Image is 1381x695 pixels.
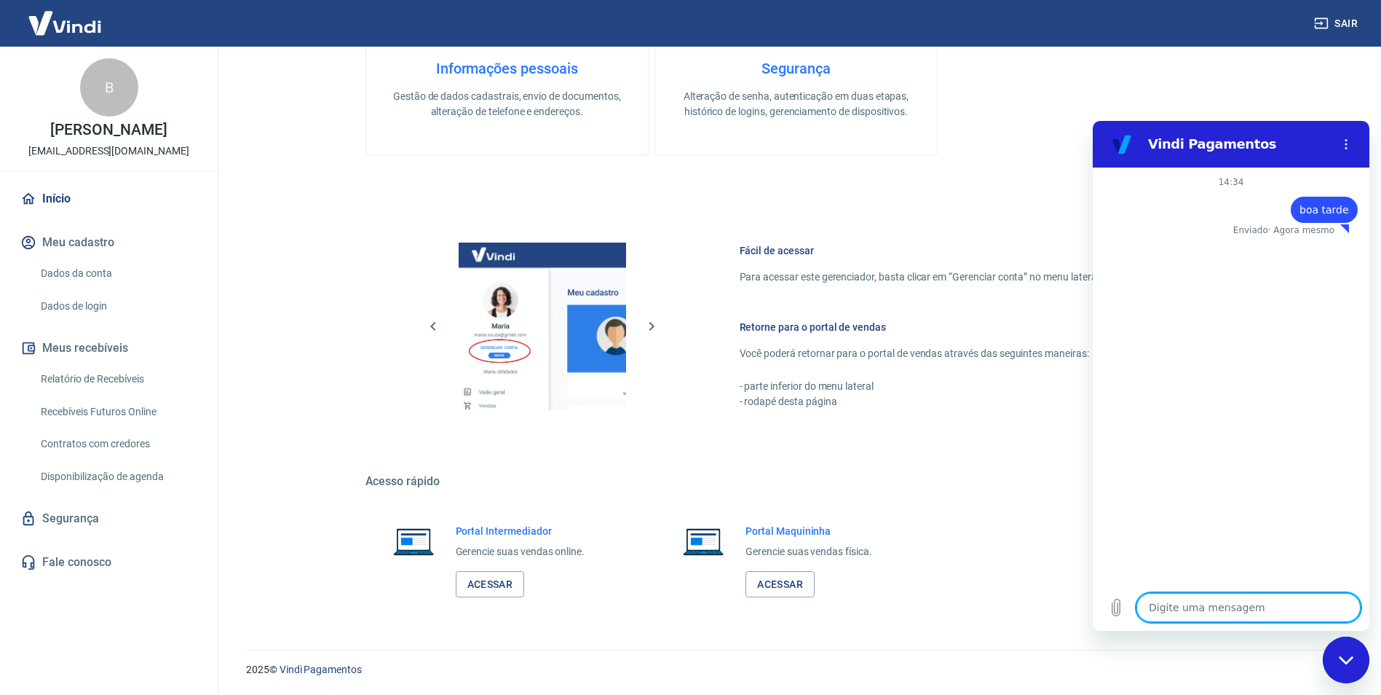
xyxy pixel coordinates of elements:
h4: Informações pessoais [389,60,625,77]
p: [PERSON_NAME] [50,122,167,138]
h6: Fácil de acessar [740,243,1192,258]
button: Meu cadastro [17,227,200,259]
img: Imagem de um notebook aberto [673,524,734,559]
p: - parte inferior do menu lateral [740,379,1192,394]
h5: Acesso rápido [365,474,1227,489]
p: Gerencie suas vendas online. [456,544,585,559]
p: Alteração de senha, autenticação em duas etapas, histórico de logins, gerenciamento de dispositivos. [678,89,914,119]
div: B [80,58,138,117]
h4: Segurança [678,60,914,77]
a: Segurança [17,503,200,535]
iframe: Botão para abrir a janela de mensagens, conversa em andamento [1323,637,1369,683]
img: Vindi [17,1,112,45]
iframe: Janela de mensagens [1093,121,1369,631]
p: Gestão de dados cadastrais, envio de documentos, alteração de telefone e endereços. [389,89,625,119]
a: Início [17,183,200,215]
a: Relatório de Recebíveis [35,364,200,394]
p: [EMAIL_ADDRESS][DOMAIN_NAME] [28,144,189,159]
a: Vindi Pagamentos [280,664,362,675]
p: 2025 © [246,662,1346,678]
img: Imagem da dashboard mostrando o botão de gerenciar conta na sidebar no lado esquerdo [459,243,626,410]
h6: Portal Intermediador [456,524,585,538]
img: Imagem de um notebook aberto [383,524,444,559]
a: Disponibilização de agenda [35,462,200,492]
a: Recebíveis Futuros Online [35,397,200,427]
a: Contratos com credores [35,429,200,459]
button: Meus recebíveis [17,332,200,364]
a: Acessar [745,571,815,598]
h6: Retorne para o portal de vendas [740,320,1192,334]
a: Fale conosco [17,546,200,578]
p: Para acessar este gerenciador, basta clicar em “Gerenciar conta” no menu lateral do portal de ven... [740,270,1192,285]
p: - rodapé desta página [740,394,1192,409]
a: Acessar [456,571,525,598]
p: Você poderá retornar para o portal de vendas através das seguintes maneiras: [740,346,1192,361]
p: Gerencie suas vendas física. [745,544,872,559]
a: Dados da conta [35,259,200,288]
a: Dados de login [35,291,200,321]
h6: Portal Maquininha [745,524,872,538]
button: Sair [1311,10,1364,37]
